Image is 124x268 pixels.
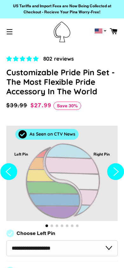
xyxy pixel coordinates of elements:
[43,55,74,62] span: 802 reviews
[6,56,40,62] span: 4.83 stars
[17,231,55,236] label: Choose Left Pin
[107,116,124,230] button: Next slide
[6,102,27,109] span: $39.99
[31,102,52,109] span: $27.99
[6,68,118,96] h1: Customizable Pride Pin Set - The Most Flexible Pride Accessory In The World
[54,22,70,42] img: Pin-Ace
[53,102,81,110] span: Save 30%
[6,126,118,221] div: 1 / 7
